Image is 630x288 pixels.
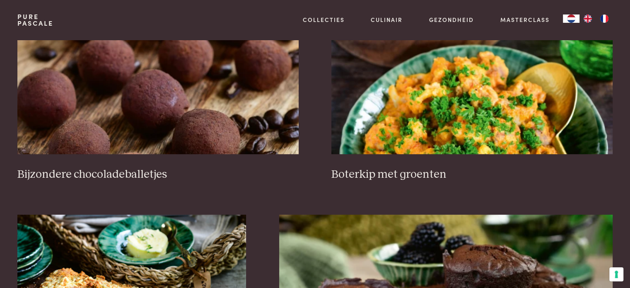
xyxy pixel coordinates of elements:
a: FR [596,15,613,23]
h3: Bijzondere chocoladeballetjes [17,167,298,182]
a: Gezondheid [429,15,474,24]
a: Masterclass [500,15,550,24]
a: PurePascale [17,13,53,27]
h3: Boterkip met groenten [331,167,612,182]
a: Collecties [303,15,345,24]
button: Uw voorkeuren voor toestemming voor trackingtechnologieën [609,267,623,281]
div: Language [563,15,579,23]
a: EN [579,15,596,23]
a: NL [563,15,579,23]
aside: Language selected: Nederlands [563,15,613,23]
ul: Language list [579,15,613,23]
a: Culinair [371,15,403,24]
